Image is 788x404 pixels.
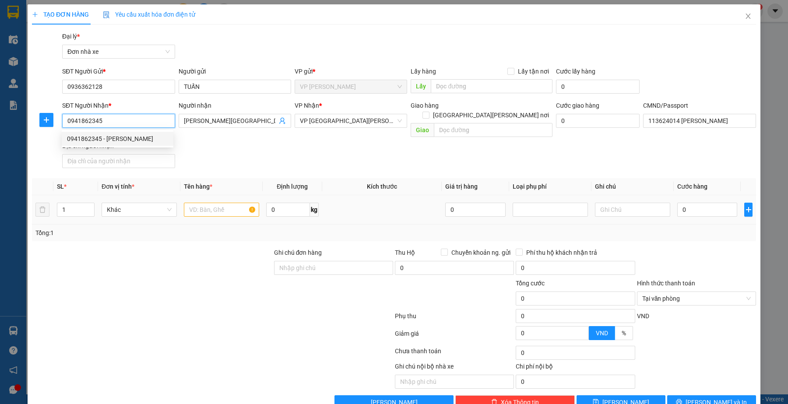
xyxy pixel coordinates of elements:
div: Ghi chú nội bộ nhà xe [395,362,514,375]
span: Đơn vị tính [102,183,134,190]
input: Dọc đường [431,79,552,93]
span: Thu Hộ [395,249,415,256]
span: TẠO ĐƠN HÀNG [32,11,89,18]
span: Khác [107,203,172,216]
span: Tổng cước [516,280,545,287]
div: Giảm giá [394,329,515,344]
span: plus [745,206,752,213]
span: kg [310,203,319,217]
input: Ghi chú đơn hàng [274,261,393,275]
div: Tổng: 1 [35,228,304,238]
input: Địa chỉ của người nhận [62,154,175,168]
input: Ghi Chú [595,203,670,217]
th: Ghi chú [591,178,674,195]
span: Phí thu hộ khách nhận trả [523,248,601,257]
div: SĐT Người Gửi [62,67,175,76]
img: icon [103,11,110,18]
div: Chi phí nội bộ [516,362,635,375]
th: Loại phụ phí [509,178,591,195]
div: Chưa thanh toán [394,346,515,362]
label: Cước giao hàng [556,102,599,109]
label: Cước lấy hàng [556,68,595,75]
span: Chuyển khoản ng. gửi [448,248,514,257]
span: % [622,330,626,337]
span: VP Lê Duẩn [300,80,402,93]
span: Đơn nhà xe [67,45,169,58]
span: plus [40,116,53,123]
span: Giá trị hàng [445,183,478,190]
span: plus [32,11,38,18]
label: Ghi chú đơn hàng [274,249,322,256]
span: SL [57,183,64,190]
span: Yêu cầu xuất hóa đơn điện tử [103,11,195,18]
input: Nhập ghi chú [395,375,514,389]
button: plus [39,113,53,127]
button: delete [35,203,49,217]
span: Kích thước [367,183,397,190]
span: VP Ninh Bình [300,114,402,127]
div: VP gửi [295,67,407,76]
span: VP Nhận [295,102,319,109]
span: Lấy hàng [411,68,436,75]
span: Đại lý [62,33,80,40]
span: VND [637,313,649,320]
input: Dọc đường [434,123,552,137]
span: Định lượng [277,183,308,190]
span: Lấy tận nơi [514,67,552,76]
div: 0941862345 - HÀ ANH ĐỨC [62,132,173,146]
label: Hình thức thanh toán [637,280,695,287]
input: VD: Bàn, Ghế [184,203,259,217]
span: user-add [279,117,286,124]
span: Lấy [411,79,431,93]
span: Cước hàng [677,183,707,190]
input: Cước giao hàng [556,114,640,128]
span: [GEOGRAPHIC_DATA][PERSON_NAME] nơi [429,110,552,120]
input: 0 [445,203,506,217]
div: Người nhận [179,101,291,110]
span: Giao [411,123,434,137]
button: Close [736,4,760,29]
span: Tên hàng [184,183,212,190]
span: VND [596,330,608,337]
div: SĐT Người Nhận [62,101,175,110]
div: CMND/Passport [643,101,756,110]
div: Phụ thu [394,311,515,327]
button: plus [744,203,753,217]
div: 0941862345 - [PERSON_NAME] [67,134,168,144]
span: Giao hàng [411,102,439,109]
input: Cước lấy hàng [556,80,640,94]
div: Người gửi [179,67,291,76]
span: Tại văn phòng [642,292,751,305]
span: close [745,13,752,20]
